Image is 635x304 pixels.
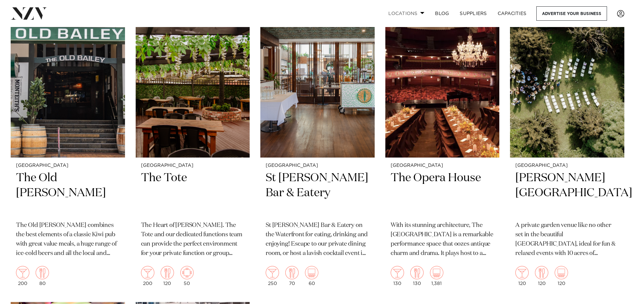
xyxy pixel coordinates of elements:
[16,221,120,258] p: The Old [PERSON_NAME] combines the best elements of a classic Kiwi pub with great value meals, a ...
[285,266,299,286] div: 70
[391,266,404,286] div: 130
[161,266,174,286] div: 120
[535,266,548,286] div: 120
[515,221,619,258] p: A private garden venue like no other set in the beautiful [GEOGRAPHIC_DATA], ideal for fun & rela...
[260,4,375,292] a: [GEOGRAPHIC_DATA] St [PERSON_NAME] Bar & Eatery St [PERSON_NAME] Bar & Eatery on the Waterfront f...
[266,163,369,168] small: [GEOGRAPHIC_DATA]
[492,6,532,21] a: Capacities
[510,4,624,292] a: [GEOGRAPHIC_DATA] [PERSON_NAME][GEOGRAPHIC_DATA] A private garden venue like no other set in the ...
[391,163,494,168] small: [GEOGRAPHIC_DATA]
[266,266,279,279] img: cocktail.png
[391,221,494,258] p: With its stunning architecture, The [GEOGRAPHIC_DATA] is a remarkable performance space that ooze...
[266,266,279,286] div: 250
[410,266,424,286] div: 130
[36,266,49,279] img: dining.png
[515,266,529,286] div: 120
[36,266,49,286] div: 80
[536,6,607,21] a: Advertise your business
[305,266,318,286] div: 60
[430,266,443,286] div: 1,381
[161,266,174,279] img: dining.png
[16,163,120,168] small: [GEOGRAPHIC_DATA]
[385,4,500,292] a: [GEOGRAPHIC_DATA] The Opera House With its stunning architecture, The [GEOGRAPHIC_DATA] is a rema...
[141,266,154,286] div: 200
[180,266,194,286] div: 50
[391,171,494,216] h2: The Opera House
[383,6,430,21] a: Locations
[11,4,125,292] a: [GEOGRAPHIC_DATA] The Old [PERSON_NAME] The Old [PERSON_NAME] combines the best elements of a cla...
[535,266,548,279] img: dining.png
[515,163,619,168] small: [GEOGRAPHIC_DATA]
[16,266,29,286] div: 200
[136,4,250,292] a: [GEOGRAPHIC_DATA] The Tote The Heart of [PERSON_NAME]. The Tote and our dedicated functions team ...
[391,266,404,279] img: cocktail.png
[16,266,29,279] img: cocktail.png
[141,221,245,258] p: The Heart of [PERSON_NAME]. The Tote and our dedicated functions team can provide the perfect env...
[515,266,529,279] img: cocktail.png
[16,171,120,216] h2: The Old [PERSON_NAME]
[141,163,245,168] small: [GEOGRAPHIC_DATA]
[141,171,245,216] h2: The Tote
[141,266,154,279] img: cocktail.png
[410,266,424,279] img: dining.png
[515,171,619,216] h2: [PERSON_NAME][GEOGRAPHIC_DATA]
[305,266,318,279] img: theatre.png
[454,6,492,21] a: SUPPLIERS
[180,266,194,279] img: meeting.png
[11,7,47,19] img: nzv-logo.png
[555,266,568,286] div: 120
[555,266,568,279] img: theatre.png
[285,266,299,279] img: dining.png
[430,6,454,21] a: BLOG
[430,266,443,279] img: theatre.png
[266,221,369,258] p: St [PERSON_NAME] Bar & Eatery on the Waterfront for eating, drinking and enjoying! Escape to our ...
[266,171,369,216] h2: St [PERSON_NAME] Bar & Eatery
